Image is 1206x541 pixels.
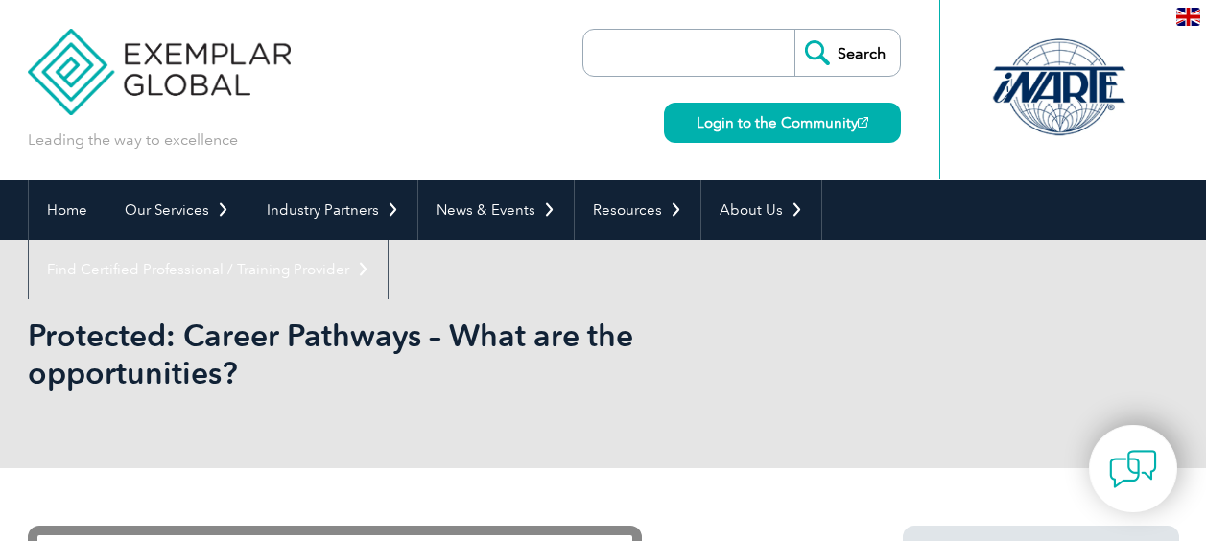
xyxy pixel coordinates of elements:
[858,117,868,128] img: open_square.png
[664,103,901,143] a: Login to the Community
[28,129,238,151] p: Leading the way to excellence
[701,180,821,240] a: About Us
[106,180,248,240] a: Our Services
[794,30,900,76] input: Search
[28,317,765,391] h1: Protected: Career Pathways – What are the opportunities?
[418,180,574,240] a: News & Events
[1176,8,1200,26] img: en
[29,180,106,240] a: Home
[575,180,700,240] a: Resources
[1109,445,1157,493] img: contact-chat.png
[29,240,388,299] a: Find Certified Professional / Training Provider
[248,180,417,240] a: Industry Partners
